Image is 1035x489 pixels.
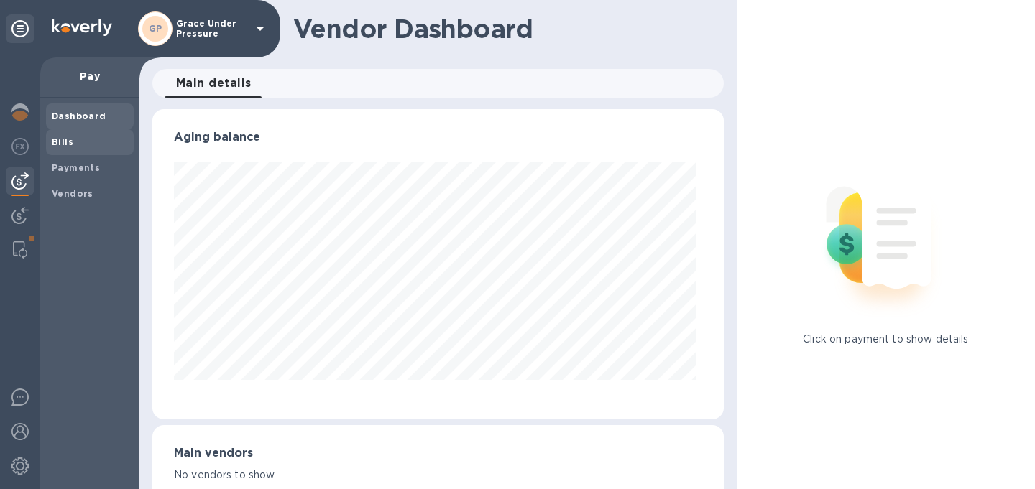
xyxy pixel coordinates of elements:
[149,23,162,34] b: GP
[6,14,34,43] div: Unpin categories
[52,111,106,121] b: Dashboard
[176,73,252,93] span: Main details
[52,19,112,36] img: Logo
[174,131,702,144] h3: Aging balance
[176,19,248,39] p: Grace Under Pressure
[52,162,100,173] b: Payments
[11,138,29,155] img: Foreign exchange
[174,467,702,483] p: No vendors to show
[52,136,73,147] b: Bills
[52,69,128,83] p: Pay
[52,188,93,199] b: Vendors
[174,447,702,460] h3: Main vendors
[293,14,714,44] h1: Vendor Dashboard
[803,332,968,347] p: Click on payment to show details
